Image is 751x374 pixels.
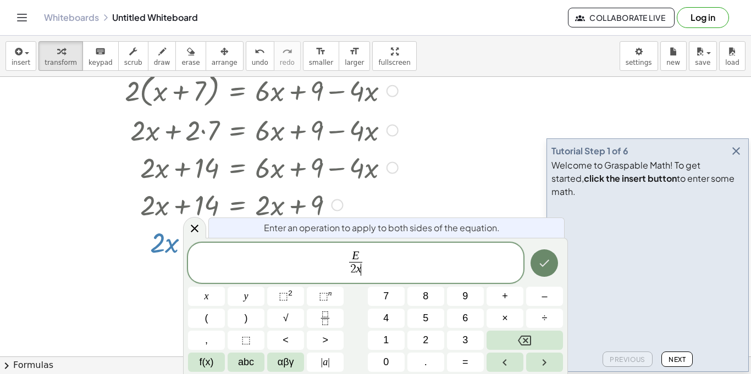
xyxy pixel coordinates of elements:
[526,353,563,372] button: Right arrow
[278,355,294,370] span: αβγ
[502,289,508,304] span: +
[462,355,468,370] span: =
[487,331,563,350] button: Backspace
[200,355,214,370] span: f(x)
[487,309,523,328] button: Times
[95,45,106,58] i: keyboard
[188,287,225,306] button: x
[661,351,693,367] button: Next
[206,41,244,71] button: arrange
[666,59,680,66] span: new
[349,45,360,58] i: format_size
[38,41,83,71] button: transform
[244,289,249,304] span: y
[322,333,328,348] span: >
[118,41,148,71] button: scrub
[252,59,268,66] span: undo
[307,331,344,350] button: Greater than
[228,287,264,306] button: y
[383,333,389,348] span: 1
[321,356,323,367] span: |
[124,59,142,66] span: scrub
[487,287,523,306] button: Plus
[307,309,344,328] button: Fraction
[462,333,468,348] span: 3
[267,353,304,372] button: Greek alphabet
[267,287,304,306] button: Squared
[423,333,428,348] span: 2
[352,249,359,262] var: E
[356,262,362,275] var: x
[368,287,405,306] button: 7
[542,311,548,326] span: ÷
[551,144,628,158] div: Tutorial Step 1 of 6
[526,287,563,306] button: Minus
[407,309,444,328] button: 5
[12,59,30,66] span: insert
[280,59,295,66] span: redo
[175,41,206,71] button: erase
[660,41,687,71] button: new
[89,59,113,66] span: keypad
[319,291,328,302] span: ⬚
[620,41,658,71] button: settings
[181,59,200,66] span: erase
[689,41,717,71] button: save
[372,41,416,71] button: fullscreen
[526,309,563,328] button: Divide
[383,311,389,326] span: 4
[328,356,330,367] span: |
[424,355,427,370] span: .
[669,355,686,364] span: Next
[44,12,99,23] a: Whiteboards
[148,41,176,71] button: draw
[316,45,326,58] i: format_size
[462,311,468,326] span: 6
[423,289,428,304] span: 8
[350,263,356,275] span: 2
[407,353,444,372] button: .
[551,159,744,198] div: Welcome to Graspable Math! To get started, to enter some math.
[307,287,344,306] button: Superscript
[378,59,410,66] span: fullscreen
[383,289,389,304] span: 7
[241,333,251,348] span: ⬚
[228,353,264,372] button: Alphabet
[246,41,274,71] button: undoundo
[307,353,344,372] button: Absolute value
[695,59,710,66] span: save
[531,249,558,277] button: Done
[719,41,746,71] button: load
[45,59,77,66] span: transform
[205,333,208,348] span: ,
[542,289,547,304] span: –
[368,353,405,372] button: 0
[5,41,36,71] button: insert
[188,331,225,350] button: ,
[321,355,330,370] span: a
[447,353,484,372] button: Equals
[282,45,292,58] i: redo
[267,331,304,350] button: Less than
[502,311,508,326] span: ×
[205,311,208,326] span: (
[345,59,364,66] span: larger
[309,59,333,66] span: smaller
[487,353,523,372] button: Left arrow
[154,59,170,66] span: draw
[339,41,370,71] button: format_sizelarger
[383,355,389,370] span: 0
[82,41,119,71] button: keyboardkeypad
[205,289,209,304] span: x
[368,309,405,328] button: 4
[447,331,484,350] button: 3
[255,45,265,58] i: undo
[212,59,238,66] span: arrange
[238,355,254,370] span: abc
[626,59,652,66] span: settings
[584,172,677,184] b: click the insert button
[447,287,484,306] button: 9
[283,311,289,326] span: √
[303,41,339,71] button: format_sizesmaller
